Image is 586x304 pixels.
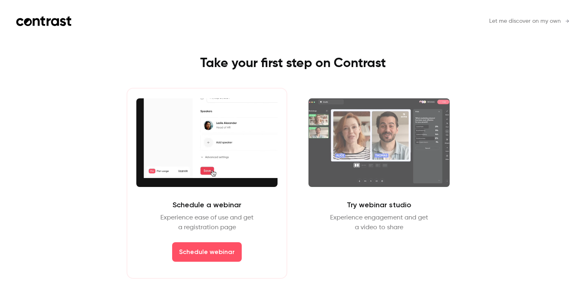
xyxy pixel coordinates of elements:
[347,200,411,210] h2: Try webinar studio
[172,242,242,262] button: Schedule webinar
[173,200,241,210] h2: Schedule a webinar
[110,55,476,72] h1: Take your first step on Contrast
[489,17,561,26] span: Let me discover on my own
[160,213,254,232] p: Experience ease of use and get a registration page
[330,213,428,232] p: Experience engagement and get a video to share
